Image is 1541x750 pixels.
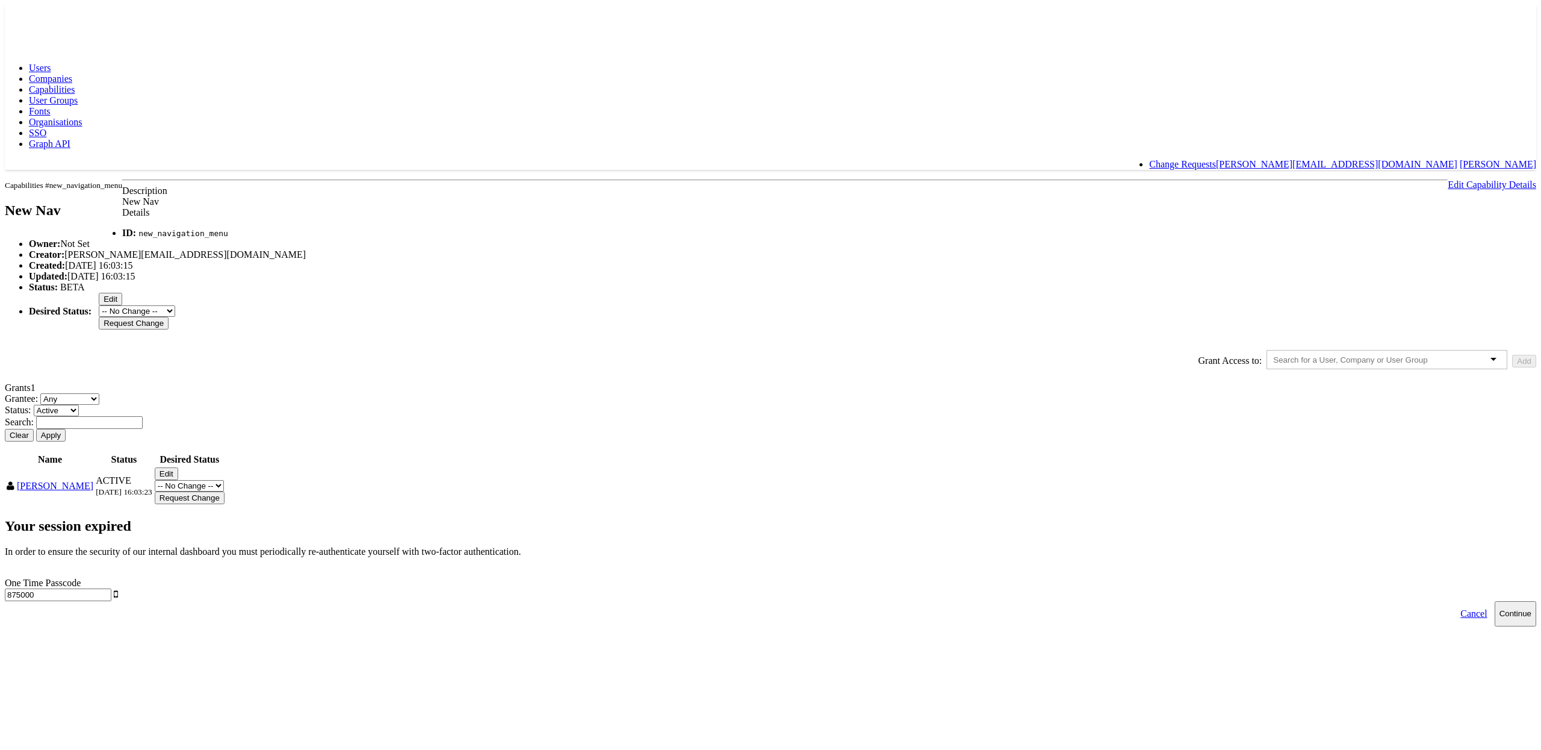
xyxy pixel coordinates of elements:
th: Status [95,454,153,466]
a: [PERSON_NAME][EMAIL_ADDRESS][DOMAIN_NAME] [1216,159,1457,169]
b: Creator: [29,249,64,260]
label: Grant Access to: [1198,355,1262,366]
a: Graph API [29,139,70,149]
button: Apply [36,429,66,442]
a: Companies [29,73,72,84]
input: Enter the code [5,589,111,601]
li: Not Set [29,239,1536,249]
b: Owner: [29,239,60,249]
label: One Time Passcode [5,578,81,588]
div: New Nav [5,196,1536,207]
th: Desired Status [154,454,225,466]
li: [DATE] 16:03:15 [29,271,1536,282]
p: In order to ensure the security of our internal dashboard you must periodically re-authenticate y... [5,546,1536,557]
div: Description [5,186,1536,196]
button: Add [1512,355,1536,367]
b: Updated: [29,271,67,281]
li: [DATE] 16:03:15 [29,260,1536,271]
a: Fonts [29,106,51,116]
span: ACTIVE [96,475,131,486]
span: 1 [31,383,36,393]
button: Continue [1495,601,1536,627]
div: Details [5,207,1536,218]
a: Edit Capability Details [1448,180,1536,190]
span: Status: [5,405,31,415]
a: Users [29,63,51,73]
button: Edit [155,467,178,480]
b: Created: [29,260,65,270]
span: User [7,481,14,491]
small: Capabilities #new_navigation_menu [5,181,122,190]
div: Grants [5,383,1536,393]
li: [PERSON_NAME][EMAIL_ADDRESS][DOMAIN_NAME] [29,249,1536,260]
a: Organisations [29,117,82,127]
a: Capabilities [29,84,75,95]
b: Desired Status: [29,306,91,316]
a: Cancel [1453,601,1494,627]
h2: Your session expired [5,518,1536,534]
b: Status: [29,282,58,292]
button: Clear [5,429,34,442]
span: Grantee: [5,393,38,404]
a: Change Requests [1149,159,1216,169]
b: ID: [122,228,136,238]
button: Edit [99,293,122,305]
code: new_navigation_menu [138,229,228,238]
input: Request Change [155,492,225,504]
span: BETA [60,282,85,292]
a: [PERSON_NAME] [17,481,93,491]
th: Name [6,454,94,466]
a: SSO [29,128,46,138]
a: [PERSON_NAME] [1460,159,1536,169]
input: Request Change [99,317,169,330]
input: Search for a User, Company or User Group [1273,355,1437,364]
h2: New Nav [5,202,122,219]
span: Search: [5,417,34,427]
span: [DATE] 16:03:23 [96,487,152,496]
a: User Groups [29,95,78,105]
